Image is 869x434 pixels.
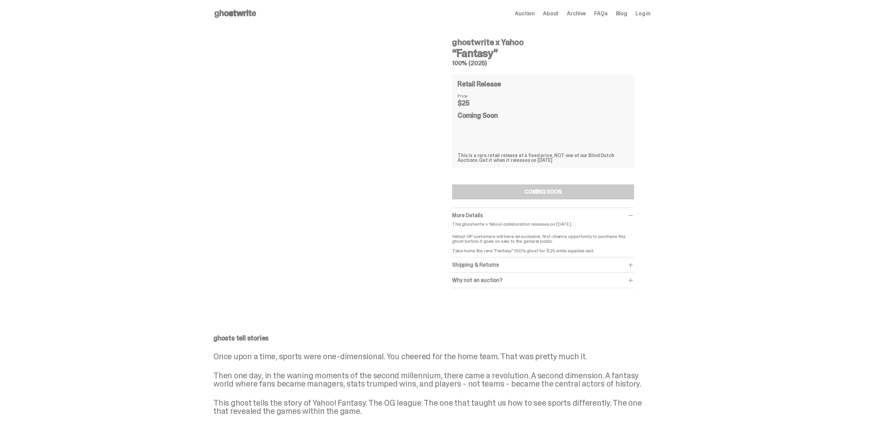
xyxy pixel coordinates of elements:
[452,38,634,46] h4: ghostwrite x Yahoo
[452,48,634,59] h3: “Fantasy”
[213,372,650,388] p: Then one day, in the waning moments of the second millennium, there came a revolution. A second d...
[479,157,552,163] span: Get it when it releases on [DATE]
[452,212,483,219] span: More Details
[515,11,535,16] a: Auction
[458,153,629,163] div: This is a rare retail release at a fixed price, NOT one of our Blind Dutch Auctions.
[458,112,629,145] div: Coming Soon
[452,60,634,66] h5: 100% (2025)
[635,11,650,16] a: Log in
[543,11,559,16] a: About
[458,81,501,87] h4: Retail Release
[452,229,634,253] p: Yahoo! VIP customers will have an exclusive, first-chance opportunity to purchase this ghost befo...
[213,399,650,415] p: This ghost tells the story of Yahoo! Fantasy. The OG league. The one that taught us how to see sp...
[616,11,627,16] a: Blog
[458,100,492,107] dd: $25
[567,11,586,16] a: Archive
[458,94,492,98] dt: Price
[524,189,562,195] div: COMING SOON
[452,277,634,284] div: Why not an auction?
[452,184,634,199] button: COMING SOON
[452,262,634,268] div: Shipping & Returns
[213,352,650,361] p: Once upon a time, sports were one-dimensional. You cheered for the home team. That was pretty muc...
[594,11,607,16] a: FAQs
[452,222,634,226] p: This ghostwrite x Yahoo! collaboration releases on [DATE].
[213,335,650,341] p: ghosts tell stories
